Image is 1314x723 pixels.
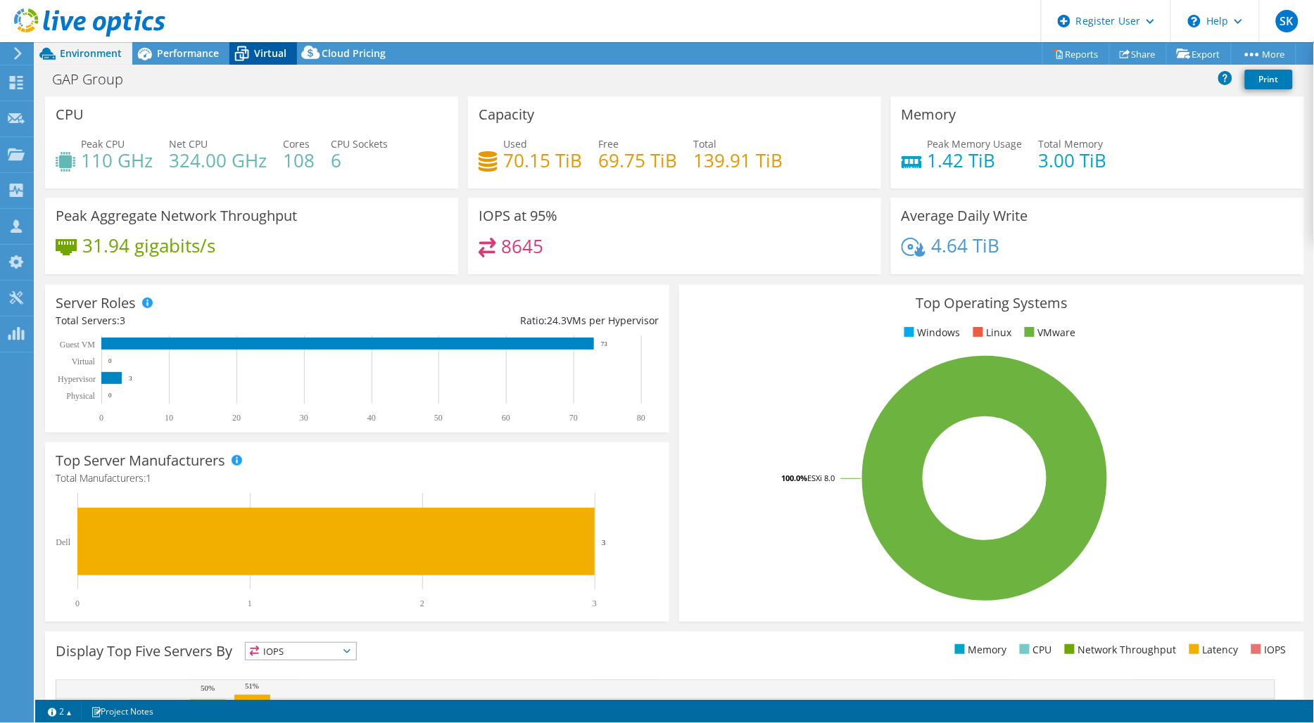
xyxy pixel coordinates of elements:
h3: Memory [902,107,956,122]
a: More [1231,43,1296,65]
text: 51% [245,682,259,690]
text: 80 [637,413,645,423]
text: 0 [108,357,112,364]
a: Share [1109,43,1167,65]
h4: 1.42 TiB [928,153,1023,168]
li: Memory [952,642,1007,658]
div: Ratio: VMs per Hypervisor [358,313,659,328]
span: Peak CPU [81,137,125,151]
text: 70 [569,413,578,423]
span: SK [1276,10,1299,32]
text: Physical [66,391,95,401]
text: 10 [165,413,173,423]
text: 60 [502,413,510,423]
h4: 8645 [502,238,544,254]
a: Export [1166,43,1232,65]
h3: Capacity [479,107,534,122]
a: Project Notes [81,703,163,720]
span: Total Memory [1039,137,1104,151]
text: 0 [75,599,80,608]
h4: 108 [283,153,315,168]
a: Reports [1042,43,1110,65]
li: VMware [1021,325,1076,340]
li: Windows [901,325,961,340]
h4: 69.75 TiB [598,153,677,168]
span: CPU Sockets [331,137,388,151]
span: Free [598,137,619,151]
text: Dell [56,537,70,547]
h3: IOPS at 95% [479,208,557,224]
text: Virtual [72,357,96,366]
span: Used [503,137,527,151]
span: Net CPU [169,137,208,151]
text: 50 [434,413,443,423]
li: CPU [1016,642,1052,658]
svg: \n [1188,15,1201,27]
h3: Top Operating Systems [690,295,1293,311]
text: 30 [300,413,308,423]
span: Cores [283,137,310,151]
li: Latency [1186,642,1239,658]
h4: 6 [331,153,388,168]
tspan: 100.0% [781,473,807,483]
text: 73 [601,340,608,347]
li: Network Throughput [1061,642,1177,658]
span: Virtual [254,46,286,60]
span: 3 [120,314,125,327]
span: Environment [60,46,122,60]
h4: 139.91 TiB [693,153,783,168]
h3: Average Daily Write [902,208,1028,224]
span: Total [693,137,716,151]
h4: 70.15 TiB [503,153,582,168]
span: Peak Memory Usage [928,137,1023,151]
text: 3 [129,375,132,382]
h3: Peak Aggregate Network Throughput [56,208,297,224]
text: 50% [201,684,215,692]
text: Hypervisor [58,374,96,384]
h4: 4.64 TiB [931,238,999,253]
text: 0 [108,392,112,399]
h4: 324.00 GHz [169,153,267,168]
h1: GAP Group [46,72,145,87]
text: 1 [248,599,252,608]
li: Linux [970,325,1012,340]
h4: Total Manufacturers: [56,471,659,486]
h3: Server Roles [56,295,136,311]
span: Cloud Pricing [322,46,386,60]
h3: CPU [56,107,84,122]
span: 1 [146,471,151,485]
text: 2 [420,599,424,608]
h4: 3.00 TiB [1039,153,1107,168]
h4: 110 GHz [81,153,153,168]
h3: Top Server Manufacturers [56,453,225,468]
text: 0 [99,413,103,423]
li: IOPS [1248,642,1287,658]
a: 2 [38,703,82,720]
a: Print [1245,70,1293,89]
text: Guest VM [60,340,95,350]
h4: 31.94 gigabits/s [82,238,215,253]
div: Total Servers: [56,313,358,328]
span: Performance [157,46,219,60]
text: 3 [602,538,606,546]
span: IOPS [246,643,356,660]
text: 40 [367,413,376,423]
text: 20 [232,413,241,423]
tspan: ESXi 8.0 [807,473,835,483]
span: 24.3 [547,314,567,327]
text: 3 [593,599,597,608]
